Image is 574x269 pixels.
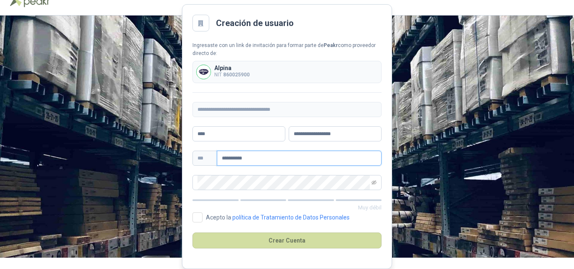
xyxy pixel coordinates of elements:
p: Muy débil [192,204,382,212]
h2: Creación de usuario [216,17,294,30]
b: 860025900 [223,72,250,78]
span: eye-invisible [371,180,377,185]
a: política de Tratamiento de Datos Personales [232,214,350,221]
b: Peakr [324,42,338,48]
p: Alpina [214,65,250,71]
img: Company Logo [197,65,211,79]
div: Ingresaste con un link de invitación para formar parte de como proveedor directo de: [192,42,382,57]
p: NIT [214,71,250,79]
button: Crear Cuenta [192,232,382,248]
span: Acepto la [203,214,353,220]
